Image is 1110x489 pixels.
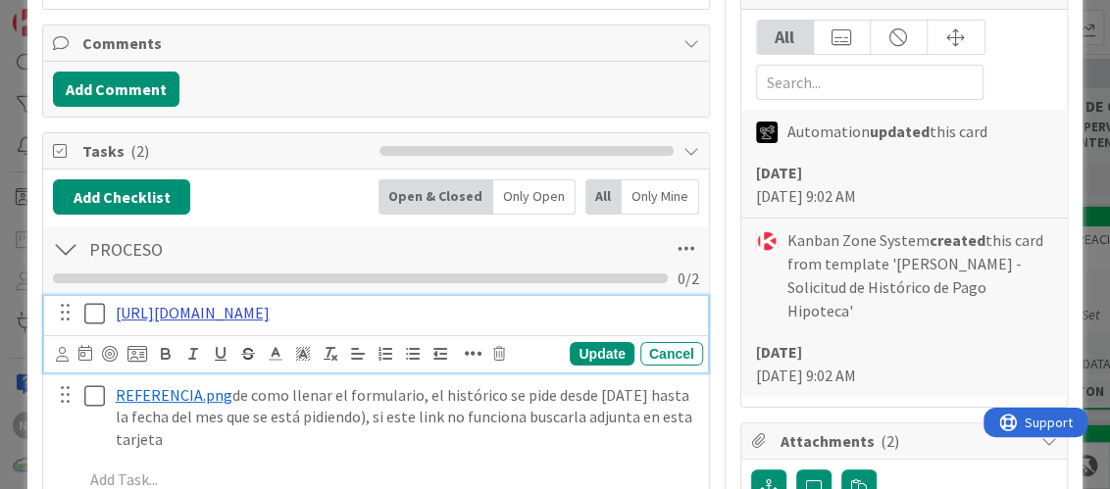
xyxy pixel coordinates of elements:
[53,179,190,215] button: Add Checklist
[116,303,270,322] a: [URL][DOMAIN_NAME]
[757,21,814,54] div: All
[787,120,987,143] span: Automation this card
[53,72,179,107] button: Add Comment
[130,141,149,161] span: ( 2 )
[756,340,1052,387] div: [DATE] 9:02 AM
[756,65,984,100] input: Search...
[82,31,673,55] span: Comments
[787,228,1052,322] span: Kanban Zone System this card from template '[PERSON_NAME] - Solicitud de Histórico de Pago Hipoteca'
[493,179,576,215] div: Only Open
[756,163,802,182] b: [DATE]
[781,429,1032,453] span: Attachments
[640,342,703,366] div: Cancel
[41,3,89,26] span: Support
[756,342,802,362] b: [DATE]
[622,179,699,215] div: Only Mine
[116,385,232,405] span: REFERENCIA.png
[870,122,930,141] b: updated
[756,161,1052,208] div: [DATE] 9:02 AM
[378,179,493,215] div: Open & Closed
[881,431,899,451] span: ( 2 )
[82,231,489,267] input: Add Checklist...
[756,230,778,252] img: KS
[678,267,699,290] span: 0 / 2
[116,384,695,451] p: de como llenar el formulario, el histórico se pide desde [DATE] hasta la fecha del mes que se est...
[930,230,985,250] b: created
[570,342,633,366] div: Update
[585,179,622,215] div: All
[82,139,369,163] span: Tasks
